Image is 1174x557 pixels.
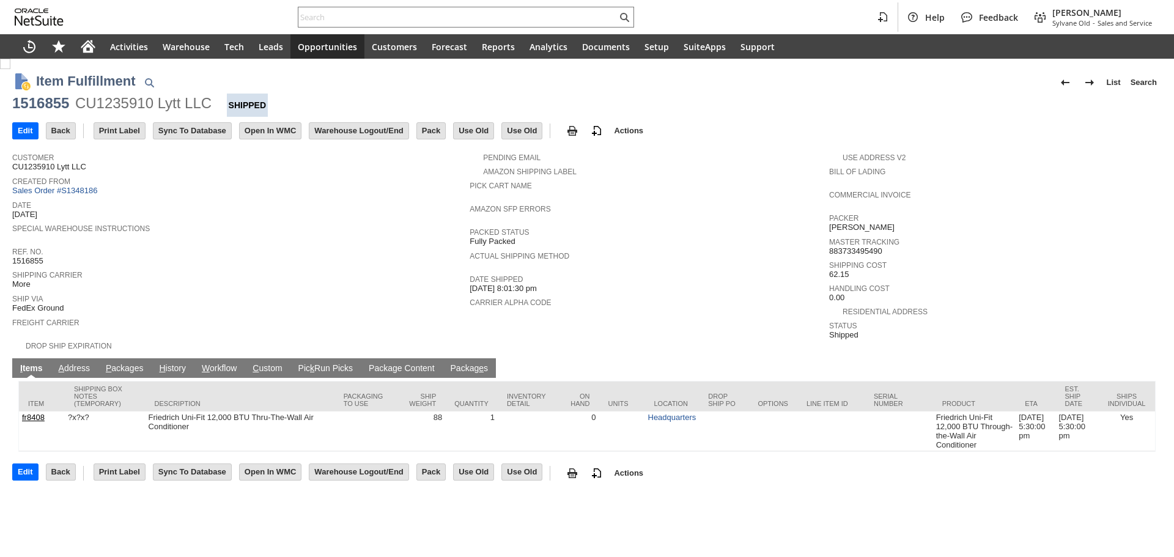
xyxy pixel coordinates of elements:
span: Tech [224,41,244,53]
a: Bill Of Lading [829,168,885,176]
div: Inventory Detail [507,393,550,407]
span: Shipped [829,330,858,340]
a: History [156,363,189,375]
a: Warehouse [155,34,217,59]
a: Ref. No. [12,248,43,256]
span: FedEx Ground [12,303,64,313]
a: Tech [217,34,251,59]
a: Forecast [424,34,474,59]
a: Special Warehouse Instructions [12,224,150,233]
a: Drop Ship Expiration [26,342,112,350]
span: Sales and Service [1098,18,1152,28]
input: Print Label [94,123,145,139]
input: Use Old [454,123,493,139]
a: Freight Carrier [12,319,79,327]
img: print.svg [565,124,580,138]
span: 62.15 [829,270,849,279]
input: Back [46,464,75,480]
span: Help [925,12,945,23]
a: Date [12,201,31,210]
input: Pack [417,123,445,139]
a: SuiteApps [676,34,733,59]
td: 1 [445,411,498,451]
span: Support [740,41,775,53]
a: Items [17,363,46,375]
a: Actions [609,468,648,478]
a: Ship Via [12,295,43,303]
a: Reports [474,34,522,59]
a: Sales Order #S1348186 [12,186,100,195]
img: add-record.svg [589,466,604,481]
a: Customer [12,153,54,162]
a: Address [56,363,93,375]
img: add-record.svg [589,124,604,138]
div: Product [942,400,1007,407]
td: [DATE] 5:30:00 pm [1016,411,1055,451]
a: Residential Address [843,308,928,316]
div: Units [608,400,636,407]
a: Shipping Carrier [12,271,83,279]
input: Pack [417,464,445,480]
div: ETA [1025,400,1046,407]
span: Analytics [530,41,567,53]
a: Use Address V2 [843,153,906,162]
a: Amazon Shipping Label [483,168,577,176]
a: Shipping Cost [829,261,887,270]
a: Support [733,34,782,59]
span: Forecast [432,41,467,53]
span: Opportunities [298,41,357,53]
a: Opportunities [290,34,364,59]
div: Ship Weight [406,393,436,407]
a: Home [73,34,103,59]
img: Previous [1058,75,1072,90]
td: ?x?x? [65,411,146,451]
span: H [159,363,165,373]
div: Est. Ship Date [1065,385,1089,407]
input: Search [298,10,617,24]
span: k [310,363,314,373]
a: Carrier Alpha Code [470,298,551,307]
div: Serial Number [874,393,924,407]
span: SuiteApps [684,41,726,53]
span: Warehouse [163,41,210,53]
span: C [253,363,259,373]
div: CU1235910 Lytt LLC [75,94,212,113]
input: Open In WMC [240,464,301,480]
a: Actual Shipping Method [470,252,569,260]
div: Item [28,400,56,407]
a: Handling Cost [829,284,890,293]
span: P [106,363,111,373]
span: [PERSON_NAME] [829,223,895,232]
svg: Home [81,39,95,54]
span: A [59,363,64,373]
a: Packer [829,214,858,223]
svg: Recent Records [22,39,37,54]
span: g [393,363,397,373]
span: Customers [372,41,417,53]
div: Shipped [227,94,268,117]
span: Activities [110,41,148,53]
a: Actions [609,126,648,135]
td: Friedrich Uni-Fit 12,000 BTU Through-the-Wall Air Conditioner [933,411,1016,451]
td: [DATE] 5:30:00 pm [1055,411,1098,451]
span: More [12,279,31,289]
div: Shortcuts [44,34,73,59]
input: Back [46,123,75,139]
a: Unrolled view on [1140,361,1154,375]
div: Packaging to Use [344,393,388,407]
a: Headquarters [648,413,696,422]
a: PickRun Picks [295,363,356,375]
div: Line Item ID [807,400,855,407]
a: Search [1126,73,1162,92]
div: On Hand [569,393,590,407]
input: Sync To Database [153,464,231,480]
a: Pending Email [483,153,541,162]
div: Shipping Box Notes (Temporary) [74,385,136,407]
span: Setup [644,41,669,53]
a: Activities [103,34,155,59]
div: Description [155,400,325,407]
input: Open In WMC [240,123,301,139]
input: Use Old [502,123,542,139]
span: [DATE] 8:01:30 pm [470,284,537,293]
a: Amazon SFP Errors [470,205,550,213]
